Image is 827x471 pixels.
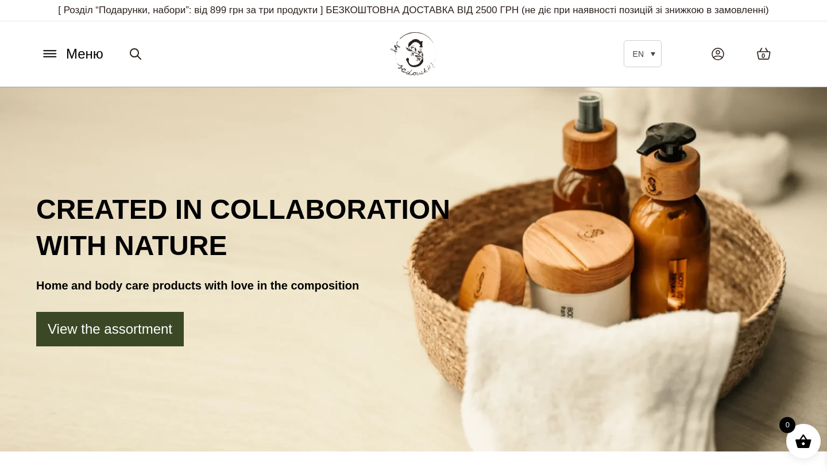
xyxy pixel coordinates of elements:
a: View the assortment [36,312,184,346]
a: 0 [745,36,783,72]
span: 0 [762,51,765,61]
a: EN [624,40,662,67]
span: 0 [779,417,795,433]
img: BY SADOVSKIY [391,32,436,75]
span: Меню [66,44,103,64]
h1: Created in collaboration with nature [36,192,791,264]
strong: Home and body care products with love in the composition [36,279,359,292]
button: Меню [37,43,107,65]
span: EN [633,49,644,59]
